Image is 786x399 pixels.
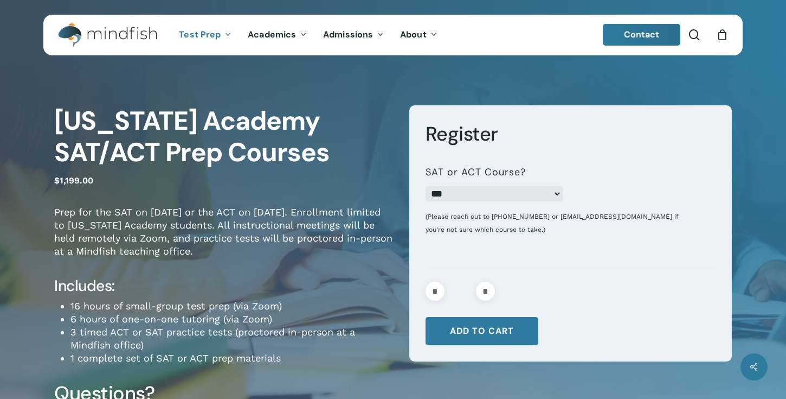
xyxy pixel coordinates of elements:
div: (Please reach out to [PHONE_NUMBER] or [EMAIL_ADDRESS][DOMAIN_NAME] if you're not sure which cour... [426,201,707,236]
h4: Includes: [54,276,393,296]
a: Contact [603,24,681,46]
p: Prep for the SAT on [DATE] or the ACT on [DATE]. Enrollment limited to [US_STATE] Academy student... [54,206,393,273]
span: Admissions [323,29,373,40]
li: 3 timed ACT or SAT practice tests (proctored in-person at a Mindfish office) [70,326,393,352]
li: 16 hours of small-group test prep (via Zoom) [70,300,393,313]
span: About [400,29,427,40]
button: Add to cart [426,317,538,345]
span: Contact [624,29,660,40]
a: Admissions [315,30,392,40]
label: SAT or ACT Course? [426,166,526,179]
span: $ [54,175,60,186]
header: Main Menu [43,15,743,55]
span: Test Prep [179,29,221,40]
h3: Register [426,122,716,147]
h1: [US_STATE] Academy SAT/ACT Prep Courses [54,105,393,168]
span: Academics [248,29,296,40]
li: 6 hours of one-on-one tutoring (via Zoom) [70,313,393,326]
nav: Main Menu [171,15,445,55]
a: About [392,30,446,40]
input: Product quantity [448,282,473,301]
bdi: 1,199.00 [54,175,93,186]
li: 1 complete set of SAT or ACT prep materials [70,352,393,365]
a: Test Prep [171,30,240,40]
a: Academics [240,30,315,40]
